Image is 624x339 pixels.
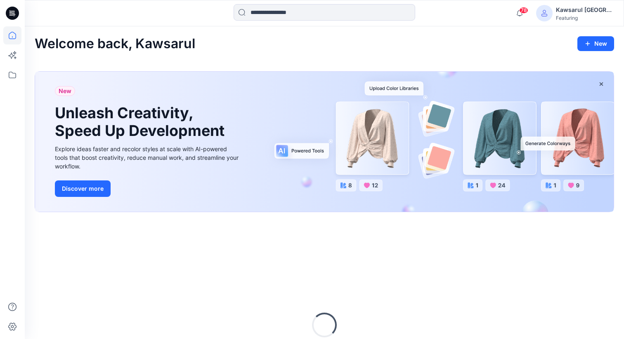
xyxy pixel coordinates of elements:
[541,10,548,16] svg: avatar
[55,104,228,140] h1: Unleash Creativity, Speed Up Development
[55,145,241,171] div: Explore ideas faster and recolor styles at scale with AI-powered tools that boost creativity, red...
[556,15,614,21] div: Featuring
[35,36,195,51] h2: Welcome back, Kawsarul
[556,5,614,15] div: Kawsarul [GEOGRAPHIC_DATA]
[55,180,241,197] a: Discover more
[59,86,71,96] span: New
[55,180,111,197] button: Discover more
[519,7,528,14] span: 78
[577,36,614,51] button: New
